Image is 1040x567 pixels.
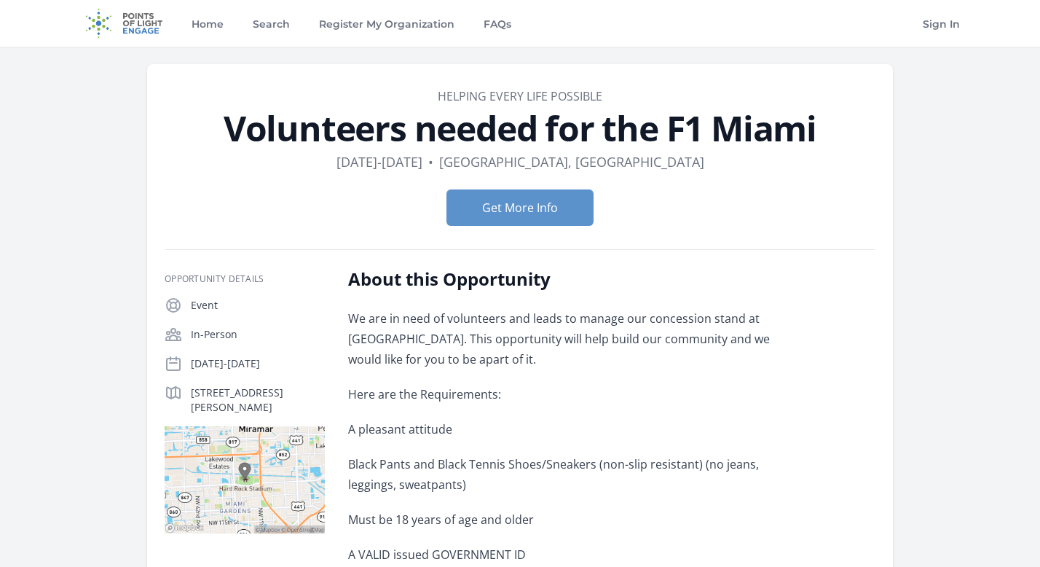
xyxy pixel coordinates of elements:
dd: [DATE]-[DATE] [336,152,422,172]
p: Here are the Requirements: [348,384,774,404]
p: [DATE]-[DATE] [191,356,325,371]
p: [STREET_ADDRESS][PERSON_NAME] [191,386,325,415]
p: Must be 18 years of age and older [348,509,774,530]
p: A VALID issued GOVERNMENT ID [348,544,774,565]
h3: Opportunity Details [165,273,325,285]
a: Helping Every Life Possible [438,88,602,104]
p: Event [191,298,325,313]
p: Black Pants and Black Tennis Shoes/Sneakers (non-slip resistant) (no jeans, leggings, sweatpants) [348,454,774,495]
h1: Volunteers needed for the F1 Miami [165,111,875,146]
div: • [428,152,433,172]
h2: About this Opportunity [348,267,774,291]
button: Get More Info [446,189,594,226]
p: In-Person [191,327,325,342]
dd: [GEOGRAPHIC_DATA], [GEOGRAPHIC_DATA] [439,152,704,172]
img: Map [165,426,325,533]
p: We are in need of volunteers and leads to manage our concession stand at [GEOGRAPHIC_DATA]. This ... [348,308,774,369]
p: A pleasant attitude [348,419,774,439]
